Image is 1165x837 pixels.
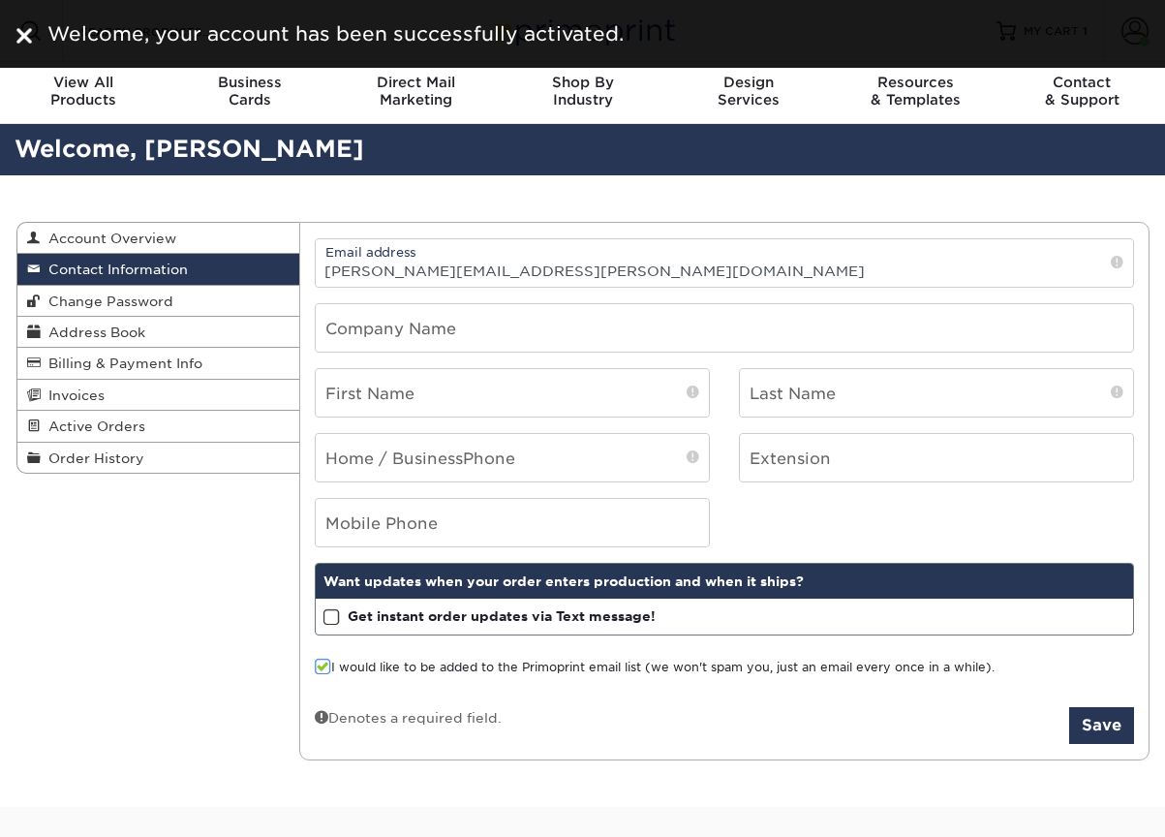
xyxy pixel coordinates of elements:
a: Contact& Support [998,62,1165,124]
a: Contact Information [17,254,300,285]
a: Shop ByIndustry [500,62,666,124]
span: Business [167,74,333,91]
span: Design [665,74,832,91]
span: Contact Information [41,262,188,277]
a: Change Password [17,286,300,317]
a: Account Overview [17,223,300,254]
div: Denotes a required field. [315,707,502,728]
button: Save [1069,707,1134,744]
strong: Get instant order updates via Text message! [348,608,656,624]
div: Want updates when your order enters production and when it ships? [316,564,1133,599]
span: Order History [41,450,144,466]
span: Direct Mail [333,74,500,91]
a: Order History [17,443,300,473]
a: BusinessCards [167,62,333,124]
a: Active Orders [17,411,300,442]
span: Resources [832,74,998,91]
span: Address Book [41,325,145,340]
span: Invoices [41,387,105,403]
a: Billing & Payment Info [17,348,300,379]
div: Cards [167,74,333,108]
span: Welcome, your account has been successfully activated. [47,22,624,46]
div: Marketing [333,74,500,108]
span: Account Overview [41,231,176,246]
span: Contact [998,74,1165,91]
a: Direct MailMarketing [333,62,500,124]
div: & Templates [832,74,998,108]
div: Services [665,74,832,108]
span: Shop By [500,74,666,91]
div: & Support [998,74,1165,108]
span: Active Orders [41,418,145,434]
a: Resources& Templates [832,62,998,124]
img: close [16,28,32,44]
a: DesignServices [665,62,832,124]
div: Industry [500,74,666,108]
span: Billing & Payment Info [41,356,202,371]
a: Address Book [17,317,300,348]
label: I would like to be added to the Primoprint email list (we won't spam you, just an email every onc... [315,659,995,677]
a: Invoices [17,380,300,411]
span: Change Password [41,294,173,309]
